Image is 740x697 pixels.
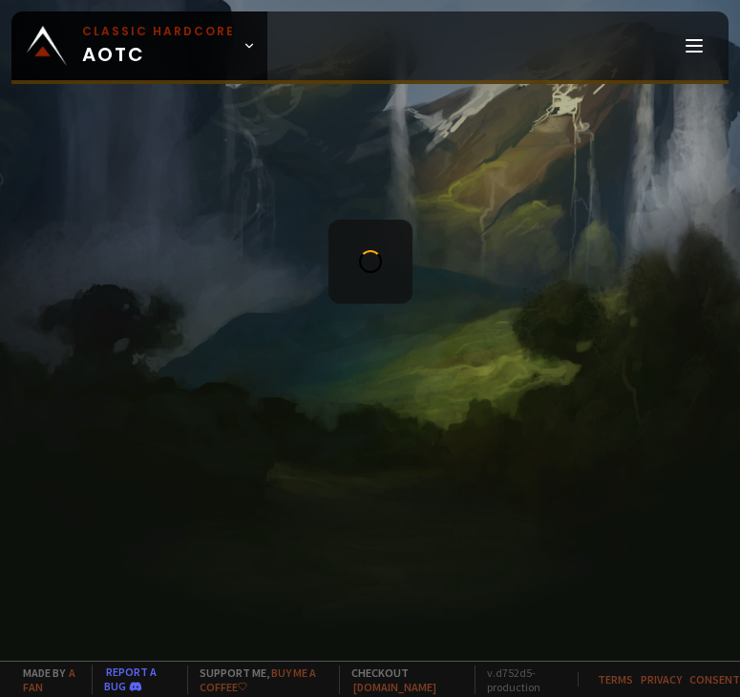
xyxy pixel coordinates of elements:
a: [DOMAIN_NAME] [353,680,436,694]
a: Consent [689,672,740,686]
a: Buy me a coffee [200,665,316,694]
a: Classic HardcoreAOTC [11,11,267,80]
a: a fan [23,665,75,694]
a: Terms [598,672,633,686]
a: Privacy [641,672,682,686]
span: Checkout [339,665,463,694]
a: Report a bug [104,665,157,693]
small: Classic Hardcore [82,23,235,40]
span: Support me, [187,665,328,694]
span: Made by [11,665,80,694]
span: v. d752d5 - production [475,665,566,694]
span: AOTC [82,23,235,69]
